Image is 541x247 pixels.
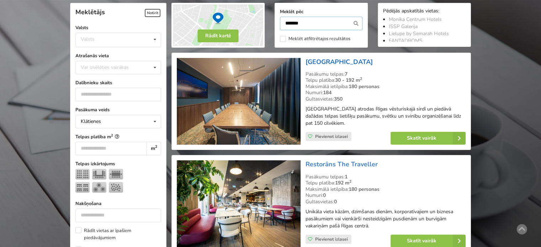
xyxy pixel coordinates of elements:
[75,169,90,179] img: Teātris
[334,198,337,205] strong: 0
[389,30,449,37] a: Lielupe by Semarah Hotels
[306,84,466,90] div: Maksimālā ietilpība:
[334,96,343,102] strong: 350
[75,8,105,16] span: Meklētājs
[306,180,466,186] div: Telpu platība:
[389,23,418,30] a: ISSP Galerija
[306,71,466,77] div: Pasākumu telpas:
[280,8,362,15] label: Meklēt pēc
[323,89,332,96] strong: 184
[81,36,95,42] div: Valsts
[109,169,123,179] img: Sapulce
[315,134,348,139] span: Pievienot izlasei
[306,174,466,180] div: Pasākumu telpas:
[306,186,466,193] div: Maksimālā ietilpība:
[306,96,466,102] div: Gultasvietas:
[79,63,145,71] div: Var izvēlēties vairākas
[389,37,423,44] a: FANTADROMS
[171,3,265,48] img: Rādīt kartē
[155,144,157,149] sup: 2
[360,76,362,81] sup: 2
[75,200,161,207] label: Nakšņošana
[345,173,348,180] strong: 1
[75,227,161,241] label: Rādīt vietas ar īpašiem piedāvājumiem
[306,77,466,84] div: Telpu platība:
[306,106,466,127] p: [GEOGRAPHIC_DATA] atrodas Rīgas vēsturiskajā sirdī un piedāvā dažādas telpas lietišķu pasākumu, s...
[349,83,380,90] strong: 180 personas
[145,9,160,17] span: Notīrīt
[81,119,101,124] div: Klātienes
[75,79,161,86] label: Dalībnieku skaits
[306,160,378,168] a: Restorāns The Traveller
[111,133,113,138] sup: 2
[92,182,106,193] img: Bankets
[306,208,466,230] p: Unikāla vieta kāzām, dzimšanas dienām, korporatīvajiem un biznesa pasākumiem vai vienkārši nestei...
[75,24,161,31] label: Valsts
[75,52,161,59] label: Atrašanās vieta
[306,58,373,66] a: [GEOGRAPHIC_DATA]
[92,169,106,179] img: U-Veids
[306,90,466,96] div: Numuri:
[75,133,161,140] label: Telpas platība m
[109,182,123,193] img: Pieņemšana
[335,179,351,186] strong: 192 m
[198,29,239,42] button: Rādīt kartē
[177,58,300,145] img: Viesnīca | Rīga | Mercure Riga Centre
[389,16,442,23] a: Monika Centrum Hotels
[349,186,380,193] strong: 180 personas
[75,160,161,167] label: Telpas izkārtojums
[306,199,466,205] div: Gultasvietas:
[306,192,466,199] div: Numuri:
[345,71,348,77] strong: 7
[147,142,161,155] div: m
[323,192,326,199] strong: 0
[75,106,161,113] label: Pasākuma veids
[315,236,348,242] span: Pievienot izlasei
[391,132,466,145] a: Skatīt vairāk
[280,36,350,42] label: Meklēt atfiltrētajos rezultātos
[349,179,351,184] sup: 2
[383,8,466,15] div: Pēdējās apskatītās vietas:
[335,77,362,84] strong: 30 - 192 m
[75,182,90,193] img: Klase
